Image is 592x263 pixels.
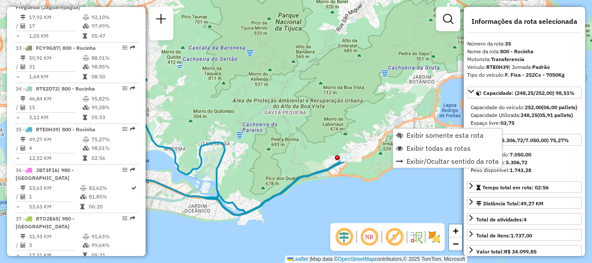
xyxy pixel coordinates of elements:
td: 17 [29,22,82,30]
td: 91,63% [91,232,135,241]
span: Exibir/Ocultar sentido da rota [407,158,499,165]
td: / [16,103,20,112]
em: Opções [122,86,127,91]
span: + [453,225,459,236]
li: Exibir somente esta rota [393,129,502,142]
i: % de utilização da cubagem [83,146,89,151]
div: Peso disponível: [471,166,578,174]
img: Exibir/Ocultar setores [427,230,441,244]
i: Distância Total [20,137,26,142]
i: Tempo total em rota [83,74,87,79]
td: 92,10% [91,13,135,22]
i: Distância Total [20,96,26,101]
span: − [453,238,459,249]
span: Exibir todas as rotas [407,145,471,152]
div: Total de itens: [476,232,532,240]
span: JBT3F16 [36,167,58,173]
td: 12,32 KM [29,154,82,162]
td: 05:53 [91,113,135,122]
i: Tempo total em rota [80,204,85,209]
td: 02:56 [91,154,135,162]
span: Exibir rótulo [384,227,405,247]
strong: 7.050,00 [510,151,531,158]
td: 51,93 KM [29,232,82,241]
strong: (06,00 pallets) [542,104,577,110]
span: | 800 - Rocinha [59,126,95,133]
td: 1,05 KM [29,32,82,40]
td: 1,64 KM [29,72,82,81]
i: Distância Total [20,55,26,61]
td: 97,49% [91,22,135,30]
strong: Transferencia [491,56,524,62]
span: 36 - [16,167,74,181]
i: % de utilização da cubagem [83,64,89,69]
td: 3,12 KM [29,113,82,122]
div: Motorista: [467,55,582,63]
td: 31 [29,62,82,71]
i: % de utilização da cubagem [83,23,89,29]
i: % de utilização da cubagem [83,243,89,248]
i: Distância Total [20,15,26,20]
td: 81,85% [88,192,130,201]
strong: F. Fixa - 252Cx - 7050Kg [505,71,565,78]
td: / [16,192,20,201]
a: Zoom out [449,237,462,250]
span: 35 - [16,126,95,133]
a: Peso: (5.306,72/7.050,00) 75,27% [467,134,582,146]
span: Capacidade: (248,25/252,00) 98,51% [483,90,575,96]
span: 33 - [16,45,96,51]
i: % de utilização da cubagem [83,105,89,110]
i: % de utilização do peso [83,15,89,20]
i: Rota otimizada [131,185,137,191]
td: 1 [29,192,80,201]
div: Peso: (5.306,72/7.050,00) 75,27% [467,147,582,178]
td: 05:47 [91,32,135,40]
td: 4 [29,144,82,153]
td: 17,31 KM [29,251,82,260]
td: 53,63 KM [29,202,80,211]
td: 53,63 KM [29,184,80,192]
i: Total de Atividades [20,243,26,248]
strong: 252,00 [525,104,542,110]
i: % de utilização do peso [83,234,89,239]
i: % de utilização do peso [80,185,87,191]
em: Rota exportada [130,216,135,221]
td: = [16,154,20,162]
td: 17,92 KM [29,13,82,22]
a: Total de itens:1.737,00 [467,229,582,241]
i: % de utilização do peso [83,96,89,101]
em: Rota exportada [130,45,135,50]
span: Ocultar deslocamento [334,227,355,247]
span: | [309,256,311,262]
a: Distância Total:49,27 KM [467,197,582,209]
strong: 248,25 [520,112,537,118]
td: / [16,241,20,250]
i: Tempo total em rota [83,253,87,258]
span: Peso: (5.306,72/7.050,00) 75,27% [485,137,569,143]
a: Tempo total em rota: 02:56 [467,181,582,193]
i: % de utilização do peso [83,55,89,61]
em: Opções [122,216,127,221]
div: Número da rota: [467,40,582,48]
div: Capacidade: (248,25/252,00) 98,51% [467,100,582,130]
i: Distância Total [20,234,26,239]
td: 06:20 [88,202,130,211]
span: Ocultar NR [359,227,380,247]
em: Opções [122,167,127,172]
td: 88,91% [91,54,135,62]
span: 49,27 KM [520,200,543,207]
strong: RTE0H39 [486,64,509,70]
a: Leaflet [287,256,308,262]
span: | 800 - Rocinha [58,85,95,92]
div: Peso Utilizado: [471,159,578,166]
td: 08:50 [91,72,135,81]
em: Opções [122,45,127,50]
strong: 5.306,72 [506,159,527,166]
td: 98,51% [91,144,135,153]
td: 3 [29,241,82,250]
strong: 1.737,00 [511,232,532,239]
td: / [16,62,20,71]
i: Total de Atividades [20,105,26,110]
div: Espaço livre: [471,119,578,127]
span: Tempo total em rota: 02:56 [482,184,549,191]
